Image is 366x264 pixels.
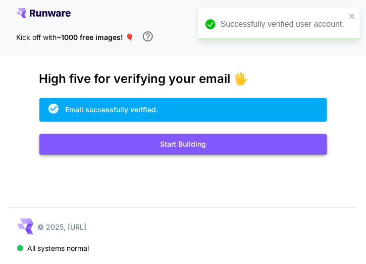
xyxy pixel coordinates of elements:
span: ~1000 free images! 🎈 [57,33,134,41]
p: © 2025, [URL] [37,222,86,232]
button: close [349,12,356,20]
h3: High five for verifying your email 🖐️ [39,72,327,86]
div: Successfully verified user account. [221,18,346,30]
iframe: Chat Widget [316,215,366,264]
div: Email successfully verified. [66,104,159,115]
button: In order to qualify for free credit, you need to sign up with a business email address and click ... [138,26,158,47]
p: All systems normal [27,243,89,253]
span: Kick off with [16,33,57,41]
button: Start Building [39,134,327,155]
